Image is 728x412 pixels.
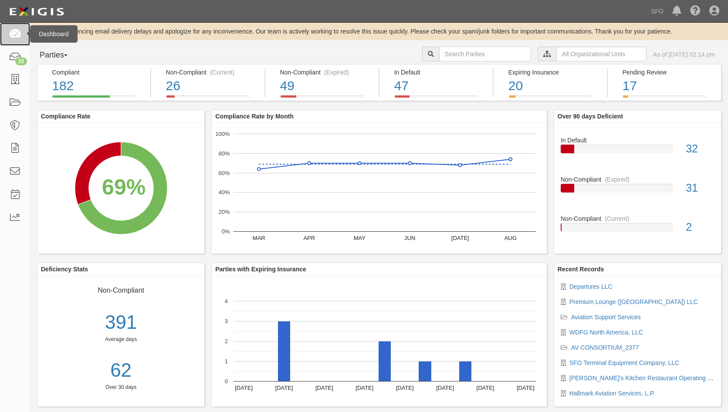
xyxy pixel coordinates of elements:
a: Non-Compliant(Current)26 [151,95,264,102]
a: AV CONSORTIUM_2377 [571,344,639,351]
div: (Current) [210,68,234,77]
div: 31 [679,180,721,196]
text: [DATE] [436,385,454,391]
div: 32 [679,141,721,157]
text: 1 [225,358,228,365]
div: (Expired) [605,175,630,184]
a: Departures LLC [569,283,613,290]
svg: A chart. [212,276,547,406]
b: Deficiency Stats [41,266,88,273]
svg: A chart. [37,123,204,253]
text: [DATE] [451,235,469,241]
div: 26 [166,77,258,95]
text: 4 [225,298,228,304]
b: Parties with Expiring Insurance [215,266,306,273]
b: Compliance Rate by Month [215,113,294,120]
div: 49 [280,77,372,95]
input: Search Parties [439,47,531,61]
div: We are experiencing email delivery delays and apologize for any inconvenience. Our team is active... [30,27,728,36]
div: Over 30 days [37,384,204,391]
text: 3 [225,318,228,324]
text: [DATE] [517,385,535,391]
text: 80% [219,150,230,157]
div: As of [DATE] 02:14 pm [653,50,715,59]
a: Pending Review17 [608,95,721,102]
div: 182 [52,77,144,95]
div: 47 [394,77,487,95]
div: In Default [394,68,487,77]
text: [DATE] [396,385,414,391]
div: (Expired) [324,68,349,77]
a: Premium Lounge ([GEOGRAPHIC_DATA]) LLC [569,298,698,305]
div: 391 [37,309,204,336]
div: 23 [15,57,27,65]
img: logo-5460c22ac91f19d4615b14bd174203de0afe785f0fc80cf4dbbc73dc1793850b.png [7,4,67,20]
a: Expiring Insurance20 [494,95,607,102]
text: 0% [222,228,230,235]
b: Compliance Rate [41,113,91,120]
a: 62 [37,357,204,384]
text: [DATE] [315,385,333,391]
div: Compliant [52,68,144,77]
div: 17 [623,77,714,95]
text: 2 [225,338,228,344]
div: Dashboard [30,25,78,43]
a: SFO [647,3,668,20]
a: Hallmark Aviation Services, L.P. [569,390,655,397]
b: Recent Records [558,266,604,273]
a: Aviation Support Services [571,314,641,321]
text: [DATE] [235,385,253,391]
div: Average days [37,336,204,343]
text: AUG [505,235,517,241]
a: In Default47 [379,95,493,102]
div: (Current) [605,214,629,223]
div: 20 [508,77,601,95]
a: Non-Compliant(Current)2 [561,214,714,240]
i: Help Center - Complianz [690,6,701,17]
div: Non-Compliant [554,175,721,184]
a: SFO Terminal Equipment Company, LLC [569,359,679,366]
svg: A chart. [212,123,547,253]
b: Over 90 days Deficient [558,113,623,120]
div: Non-Compliant (Current) [166,68,258,77]
text: 0 [225,378,228,385]
text: APR [304,235,315,241]
div: Non-Compliant (Expired) [280,68,372,77]
text: [DATE] [356,385,374,391]
div: 69% [102,172,146,203]
text: 20% [219,209,230,215]
text: [DATE] [275,385,293,391]
div: Non-Compliant [44,282,198,296]
button: Parties [37,47,102,64]
a: Non-Compliant(Expired)31 [561,175,714,214]
a: Non-Compliant(Expired)49 [265,95,379,102]
text: JUN [404,235,415,241]
text: 100% [216,131,230,137]
a: Compliant182 [37,95,150,102]
text: MAY [354,235,366,241]
a: WDFG North America, LLC [569,329,643,336]
div: 2 [679,220,721,235]
text: 60% [219,169,230,176]
input: All Organizational Units [556,47,647,61]
div: Expiring Insurance [508,68,601,77]
div: Non-Compliant [554,214,721,223]
div: Pending Review [623,68,714,77]
text: MAR [253,235,265,241]
text: 40% [219,189,230,196]
a: In Default32 [561,129,714,175]
div: In Default [554,129,721,145]
text: [DATE] [477,385,494,391]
